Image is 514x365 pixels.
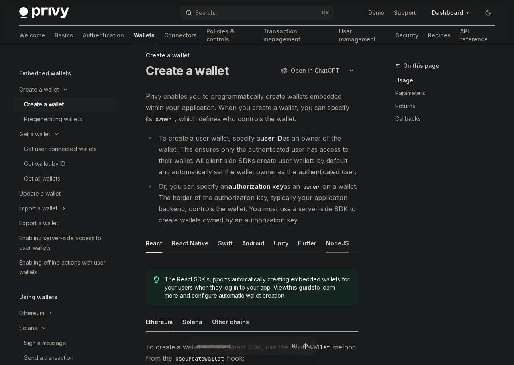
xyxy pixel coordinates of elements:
[13,231,116,255] a: Enabling server-side access to user wallets
[24,174,60,184] div: Get all wallets
[19,189,61,198] div: Update a wallet
[428,26,451,45] a: Recipes
[19,218,58,228] div: Export a wallet
[321,10,329,16] span: ⌘ K
[146,51,358,59] div: Create a wallet
[24,338,66,348] div: Sign a message
[19,129,50,139] div: Get a wallet
[13,157,116,171] a: Get wallet by ID
[395,112,501,125] a: Callbacks
[172,234,208,253] div: React Native
[276,64,345,77] button: Open in ChatGPT
[13,351,116,365] a: Send a transaction
[368,9,384,17] a: Demo
[154,276,159,283] svg: Tip
[13,255,116,279] a: Enabling offline actions with user wallets
[13,321,116,335] button: Toggle Solana section
[19,233,111,253] div: Enabling server-side access to user wallets
[326,234,349,253] div: NodeJS
[460,26,495,45] a: API reference
[13,112,116,126] a: Pregenerating wallets
[432,9,463,17] span: Dashboard
[146,63,228,78] h1: Create a wallet
[206,26,254,45] a: Policies & controls
[24,114,82,124] div: Pregenerating wallets
[212,312,249,331] div: Other chains
[13,82,116,97] button: Toggle Create a wallet section
[13,171,116,186] a: Get all wallets
[218,234,233,253] div: Swift
[182,312,202,331] div: Solana
[180,6,334,20] button: Open search
[13,306,116,320] button: Toggle Ethereum section
[19,85,59,94] div: Create a wallet
[19,69,71,78] h5: Embedded wallets
[19,7,69,18] img: dark logo
[287,284,315,291] a: this guide
[403,61,439,71] span: On this page
[196,337,288,355] input: Ask a question...
[146,234,162,253] div: React
[395,74,501,87] a: Usage
[426,6,475,19] a: Dashboard
[19,323,37,333] div: Solana
[146,312,173,331] div: Ethereum
[146,181,358,226] li: Or, you can specify an as an on a wallet. The holder of the authorization key, typically your app...
[13,336,116,350] a: Sign a message
[19,26,45,45] a: Welcome
[482,6,495,19] button: Toggle dark mode
[195,8,218,18] div: Search...
[13,201,116,216] button: Toggle Import a wallet section
[298,234,316,253] div: Flutter
[134,26,155,45] a: Wallets
[242,234,264,253] div: Android
[13,97,116,112] a: Create a wallet
[152,115,175,124] code: owner
[55,26,73,45] a: Basics
[24,144,97,154] div: Get user connected wallets
[13,216,116,230] a: Export a wallet
[300,341,311,352] button: Send message
[165,275,350,300] span: The React SDK supports automatically creating embedded wallets for your users when they log in to...
[396,26,418,45] a: Security
[13,127,116,141] button: Toggle Get a wallet section
[83,26,124,45] a: Authentication
[395,100,501,112] a: Returns
[300,182,322,191] code: owner
[19,258,111,277] div: Enabling offline actions with user wallets
[274,234,288,253] div: Unity
[263,26,329,45] a: Transaction management
[146,91,358,124] span: Privy enables you to programmatically create wallets embedded within your application. When you c...
[24,353,73,363] div: Send a transaction
[13,186,116,201] a: Update a wallet
[24,100,64,109] div: Create a wallet
[164,26,197,45] a: Connectors
[395,87,501,100] a: Parameters
[146,133,358,177] li: To create a user wallet, specify a as an owner of the wallet. This ensures only the authenticated...
[19,204,57,213] div: Import a wallet
[394,9,416,17] a: Support
[13,142,116,156] a: Get user connected wallets
[24,159,65,169] div: Get wallet by ID
[19,308,44,318] div: Ethereum
[260,134,283,142] strong: user ID
[19,292,57,302] h5: Using wallets
[228,182,284,190] strong: authorization key
[339,26,385,45] a: User management
[291,67,340,75] span: Open in ChatGPT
